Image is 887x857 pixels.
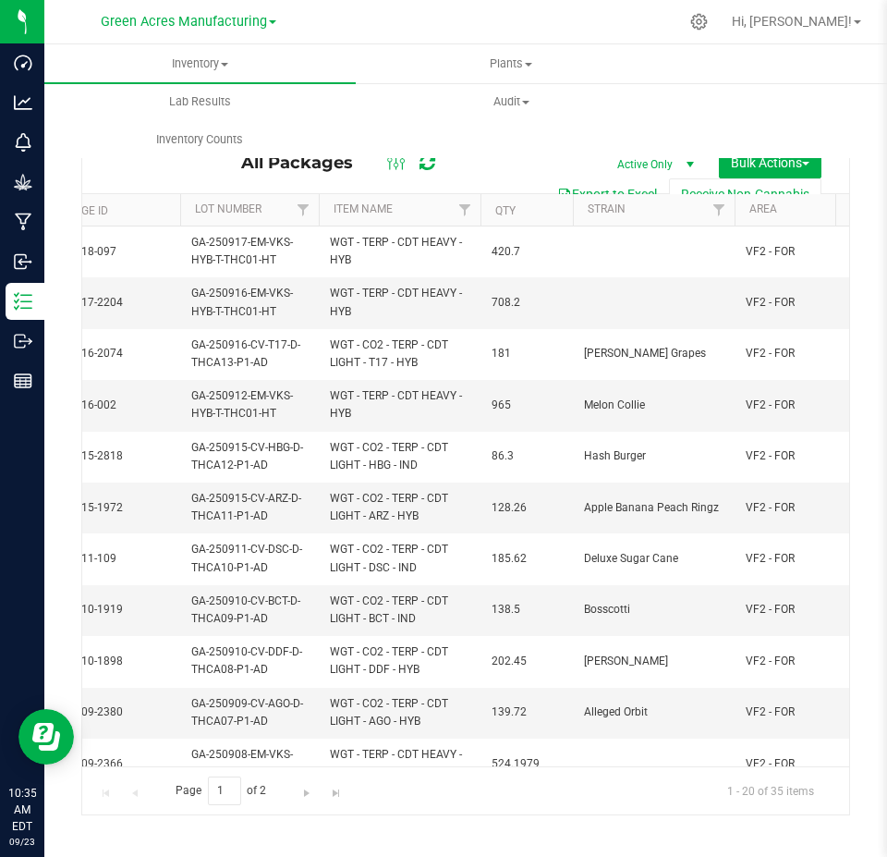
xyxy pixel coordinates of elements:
span: VF2 - FOR [746,601,862,618]
span: WGT - TERP - CDT HEAVY - HYB [330,285,469,320]
a: Qty [495,204,516,217]
div: Manage settings [687,13,711,31]
span: 181 [492,345,562,362]
span: WGT - CO2 - TERP - CDT LIGHT - ARZ - HYB [330,490,469,525]
span: Inventory [44,55,356,72]
span: GA-250911-CV-DSC-D-THCA10-P1-AD [191,541,308,576]
span: VF2 - FOR [746,243,862,261]
p: 10:35 AM EDT [8,785,36,835]
span: 139.72 [492,704,562,721]
span: VF2 - FOR [746,653,862,670]
a: Filter [450,194,480,226]
span: WGT - CO2 - TERP - CDT LIGHT - AGO - HYB [330,695,469,730]
inline-svg: Reports [14,372,32,390]
span: VF2 - FOR [746,447,862,465]
span: Hash Burger [584,447,723,465]
span: Deluxe Sugar Cane [584,550,723,568]
span: VF2 - FOR [746,499,862,517]
a: Area [749,202,777,215]
span: 708.2 [492,294,562,312]
inline-svg: Outbound [14,332,32,350]
span: WGT - CO2 - TERP - CDT LIGHT - BCT - IND [330,593,469,628]
button: Bulk Actions [719,147,821,178]
span: VF2 - FOR [746,704,862,721]
span: GA-250917-EM-VKS-HYB-T-THC01-HT [191,234,308,269]
a: Go to the last page [322,777,349,802]
span: WGT - CO2 - TERP - CDT LIGHT - DDF - HYB [330,643,469,679]
span: WGT - TERP - CDT HEAVY - HYB [330,387,469,422]
span: 86.3 [492,447,562,465]
span: GA-250912-EM-VKS-HYB-T-THC01-HT [191,387,308,422]
a: Audit [356,82,667,121]
span: 185.62 [492,550,562,568]
span: Audit [357,93,666,110]
inline-svg: Monitoring [14,133,32,152]
inline-svg: Manufacturing [14,213,32,231]
a: Item Name [334,202,393,215]
span: GA-250909-CV-AGO-D-THCA07-P1-AD [191,695,308,730]
inline-svg: Inbound [14,252,32,271]
span: Apple Banana Peach Ringz [584,499,723,517]
a: Lot Number [195,202,261,215]
a: Go to the next page [294,777,321,802]
span: WGT - TERP - CDT HEAVY - HYB [330,234,469,269]
span: GA-250916-CV-T17-D-THCA13-P1-AD [191,337,308,372]
span: 420.7 [492,243,562,261]
span: GA-250910-CV-BCT-D-THCA09-P1-AD [191,593,308,628]
a: Filter [704,194,735,226]
span: Inventory Counts [131,131,268,148]
span: VF2 - FOR [746,294,862,312]
span: Green Acres Manufacturing [101,14,267,30]
span: 965 [492,397,562,414]
span: VF2 - FOR [746,550,862,568]
span: [PERSON_NAME] Grapes [584,345,723,362]
a: Inventory [44,44,356,83]
span: Alleged Orbit [584,704,723,721]
span: WGT - CO2 - TERP - CDT LIGHT - DSC - IND [330,541,469,576]
inline-svg: Analytics [14,93,32,112]
span: 128.26 [492,499,562,517]
a: Lab Results [44,82,356,121]
span: 202.45 [492,653,562,670]
span: GA-250910-CV-DDF-D-THCA08-P1-AD [191,643,308,679]
span: VF2 - FOR [746,345,862,362]
a: Strain [588,202,626,215]
p: 09/23 [8,835,36,849]
input: 1 [208,777,241,805]
span: WGT - CO2 - TERP - CDT LIGHT - HBG - IND [330,439,469,474]
span: Plants [357,55,666,72]
span: GA-250916-EM-VKS-HYB-T-THC01-HT [191,285,308,320]
button: Receive Non-Cannabis [669,178,821,210]
inline-svg: Grow [14,173,32,191]
span: Lab Results [144,93,256,110]
span: Melon Collie [584,397,723,414]
inline-svg: Dashboard [14,54,32,72]
span: Bulk Actions [731,155,809,170]
span: GA-250915-CV-HBG-D-THCA12-P1-AD [191,439,308,474]
span: [PERSON_NAME] [584,653,723,670]
span: Hi, [PERSON_NAME]! [732,14,852,29]
iframe: Resource center [18,709,74,765]
span: 138.5 [492,601,562,618]
span: 1 - 20 of 35 items [712,777,829,804]
span: GA-250908-EM-VKS-HYB-T-THC01-HT [191,746,308,781]
span: WGT - CO2 - TERP - CDT LIGHT - T17 - HYB [330,337,469,372]
span: 524.1979 [492,755,562,773]
span: Page of 2 [160,777,282,805]
span: WGT - TERP - CDT HEAVY - HYB [330,746,469,781]
inline-svg: Inventory [14,292,32,311]
span: GA-250915-CV-ARZ-D-THCA11-P1-AD [191,490,308,525]
span: Bosscotti [584,601,723,618]
a: Inventory Counts [44,120,356,159]
button: Export to Excel [545,178,669,210]
a: Plants [356,44,667,83]
span: VF2 - FOR [746,755,862,773]
span: VF2 - FOR [746,397,862,414]
span: All Packages [241,153,371,173]
a: Filter [288,194,319,226]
